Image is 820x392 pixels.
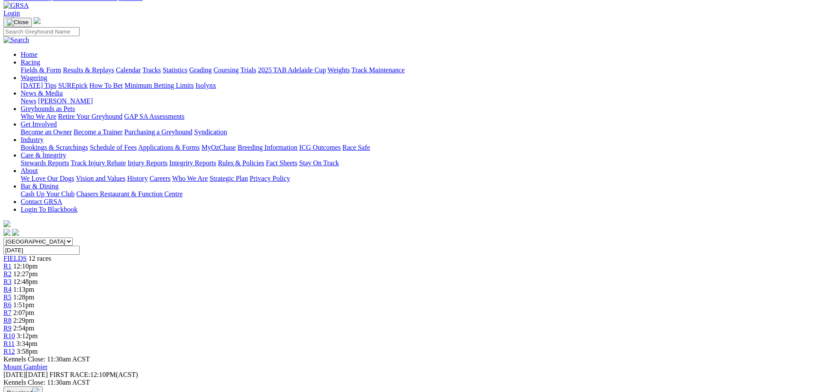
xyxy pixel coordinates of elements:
a: Strategic Plan [210,175,248,182]
span: 3:12pm [17,332,38,340]
a: Home [21,51,37,58]
a: About [21,167,38,174]
a: Tracks [142,66,161,74]
span: 12:48pm [13,278,38,285]
a: Rules & Policies [218,159,264,167]
a: Injury Reports [127,159,167,167]
a: Fact Sheets [266,159,297,167]
a: [DATE] Tips [21,82,56,89]
span: [DATE] [3,371,48,378]
span: 3:34pm [16,340,37,347]
a: R1 [3,262,12,270]
div: Get Involved [21,128,817,136]
span: [DATE] [3,371,26,378]
a: Bookings & Scratchings [21,144,88,151]
span: 12:27pm [13,270,38,278]
span: 1:51pm [13,301,34,309]
span: R11 [3,340,15,347]
a: Fields & Form [21,66,61,74]
a: ICG Outcomes [299,144,340,151]
img: twitter.svg [12,229,19,236]
span: R2 [3,270,12,278]
a: GAP SA Assessments [124,113,185,120]
button: Toggle navigation [3,18,32,27]
a: Retire Your Greyhound [58,113,123,120]
span: 1:13pm [13,286,34,293]
a: Stewards Reports [21,159,69,167]
span: Kennels Close: 11:30am ACST [3,355,90,363]
span: 12:10PM(ACST) [50,371,138,378]
a: R3 [3,278,12,285]
a: News [21,97,36,105]
input: Search [3,27,80,36]
span: 2:07pm [13,309,34,316]
a: [PERSON_NAME] [38,97,93,105]
span: 3:58pm [17,348,38,355]
a: Become an Owner [21,128,72,136]
a: Cash Up Your Club [21,190,74,198]
a: 2025 TAB Adelaide Cup [258,66,326,74]
a: Breeding Information [238,144,297,151]
div: Care & Integrity [21,159,817,167]
div: About [21,175,817,182]
a: Results & Replays [63,66,114,74]
div: Industry [21,144,817,151]
div: Kennels Close: 11:30am ACST [3,379,817,386]
a: How To Bet [90,82,123,89]
a: SUREpick [58,82,87,89]
a: Race Safe [342,144,370,151]
a: Weights [328,66,350,74]
div: Greyhounds as Pets [21,113,817,120]
a: Get Involved [21,120,57,128]
a: Login [3,9,20,17]
a: Purchasing a Greyhound [124,128,192,136]
a: We Love Our Dogs [21,175,74,182]
a: Isolynx [195,82,216,89]
a: Careers [149,175,170,182]
a: Track Injury Rebate [71,159,126,167]
span: 12:10pm [13,262,38,270]
a: Grading [189,66,212,74]
span: 12 races [28,255,51,262]
a: Care & Integrity [21,151,66,159]
a: Statistics [163,66,188,74]
a: R4 [3,286,12,293]
a: Become a Trainer [74,128,123,136]
img: logo-grsa-white.png [3,220,10,227]
a: Privacy Policy [250,175,290,182]
a: R9 [3,324,12,332]
div: Bar & Dining [21,190,817,198]
a: R8 [3,317,12,324]
img: GRSA [3,2,29,9]
a: Mount Gambier [3,363,48,370]
a: Integrity Reports [169,159,216,167]
div: Racing [21,66,817,74]
a: Applications & Forms [138,144,200,151]
img: logo-grsa-white.png [34,17,40,24]
span: FIRST RACE: [50,371,90,378]
span: FIELDS [3,255,27,262]
a: R5 [3,293,12,301]
a: History [127,175,148,182]
a: Schedule of Fees [90,144,136,151]
a: R7 [3,309,12,316]
a: Minimum Betting Limits [124,82,194,89]
a: Vision and Values [76,175,125,182]
a: R6 [3,301,12,309]
a: MyOzChase [201,144,236,151]
a: R10 [3,332,15,340]
span: 2:29pm [13,317,34,324]
img: facebook.svg [3,229,10,236]
img: Close [7,19,28,26]
a: Contact GRSA [21,198,62,205]
a: R12 [3,348,15,355]
div: News & Media [21,97,817,105]
a: Stay On Track [299,159,339,167]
